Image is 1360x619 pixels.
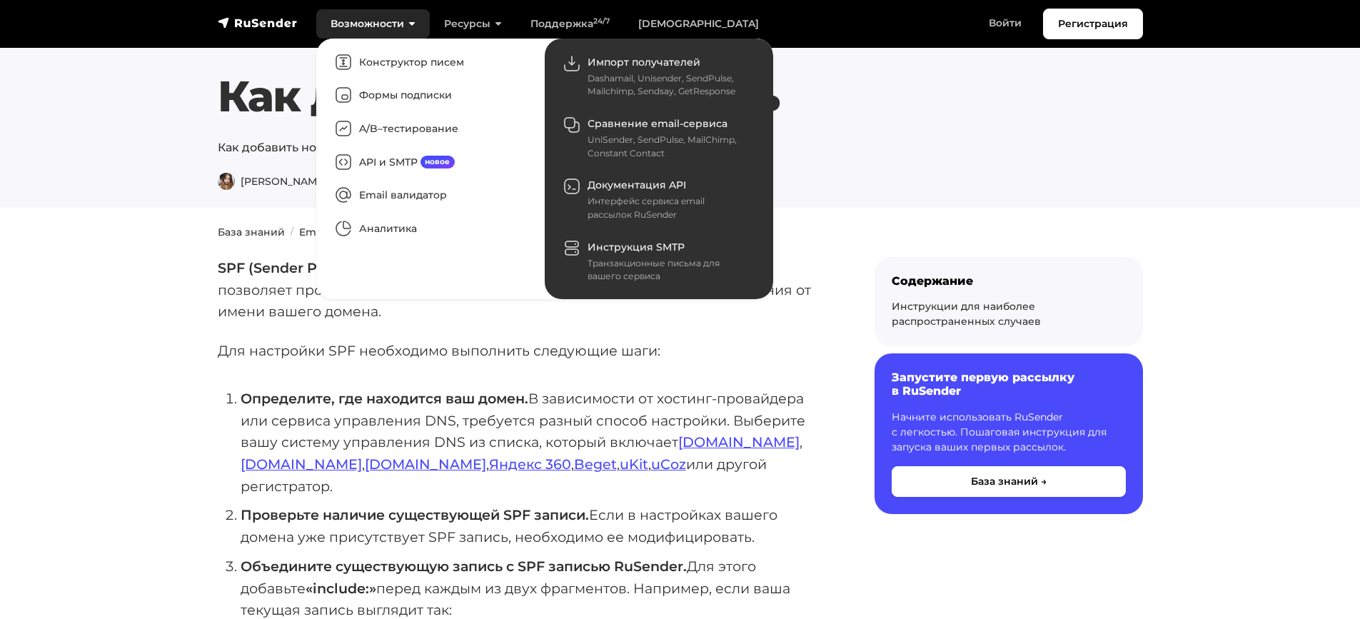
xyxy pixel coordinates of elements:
a: [DOMAIN_NAME] [241,456,362,473]
a: Конструктор писем [323,46,538,79]
a: Email рассылки [299,226,382,238]
a: [DOMAIN_NAME] [678,433,800,451]
a: Сравнение email-сервиса UniSender, SendPulse, MailChimp, Constant Contact [552,107,766,168]
a: Beget [574,456,617,473]
strong: Объедините существующую запись с SPF записью RuSender. [241,558,687,575]
span: Документация API [588,178,686,191]
a: [DOMAIN_NAME] [365,456,486,473]
a: Аналитика [323,212,538,246]
strong: Определите, где находится ваш домен. [241,390,528,407]
strong: SPF (Sender Policy Framework) [218,259,439,276]
a: uKit [620,456,648,473]
a: Инструкции для наиболее распространенных случаев [892,300,1041,328]
strong: «include:» [306,580,376,597]
a: Яндекс 360 [489,456,571,473]
a: Документация API Интерфейс сервиса email рассылок RuSender [552,169,766,231]
span: [PERSON_NAME] [218,175,327,188]
a: API и SMTPновое [323,146,538,179]
h1: Как добавить SPF запись [218,71,1143,122]
span: новое [420,156,455,168]
span: Импорт получателей [588,56,700,69]
a: Регистрация [1043,9,1143,39]
a: Поддержка24/7 [516,9,624,39]
a: Войти [974,9,1036,38]
a: Формы подписки [323,79,538,113]
li: Если в настройках вашего домена уже присутствует SPF запись, необходимо ее модифицировать. [241,504,829,548]
a: Импорт получателей Dashamail, Unisender, SendPulse, Mailchimp, Sendsay, GetResponse [552,46,766,107]
nav: breadcrumb [209,225,1152,240]
div: Интерфейс сервиса email рассылок RuSender [588,195,749,221]
a: Ресурсы [430,9,516,39]
p: — это метод аутентификации писем, который позволяет проверить, что [PERSON_NAME] имеет право отпр... [218,257,829,323]
a: Email валидатор [323,179,538,213]
strong: Проверьте наличие существующей SPF записи. [241,506,589,523]
a: База знаний [218,226,285,238]
a: A/B–тестирование [323,112,538,146]
span: Инструкция SMTP [588,241,685,253]
a: Запустите первую рассылку в RuSender Начните использовать RuSender с легкостью. Пошаговая инструк... [875,353,1143,513]
a: Инструкция SMTP Транзакционные письма для вашего сервиса [552,231,766,292]
sup: 24/7 [593,16,610,26]
p: Начните использовать RuSender с легкостью. Пошаговая инструкция для запуска ваших первых рассылок. [892,410,1126,455]
p: Для настройки SPF необходимо выполнить следующие шаги: [218,340,829,362]
div: Dashamail, Unisender, SendPulse, Mailchimp, Sendsay, GetResponse [588,72,749,99]
li: В зависимости от хостинг-провайдера или сервиса управления DNS, требуется разный способ настройки... [241,388,829,498]
div: UniSender, SendPulse, MailChimp, Constant Contact [588,134,749,160]
div: Содержание [892,274,1126,288]
img: RuSender [218,16,298,30]
a: [DEMOGRAPHIC_DATA] [624,9,773,39]
a: Возможности [316,9,430,39]
p: Как добавить новую или отредактировать старую SPF запись в DNS настройках домена [218,139,1143,156]
button: База знаний → [892,466,1126,497]
span: Сравнение email-сервиса [588,117,727,130]
a: uCoz [651,456,686,473]
h6: Запустите первую рассылку в RuSender [892,371,1126,398]
div: Транзакционные письма для вашего сервиса [588,257,749,283]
